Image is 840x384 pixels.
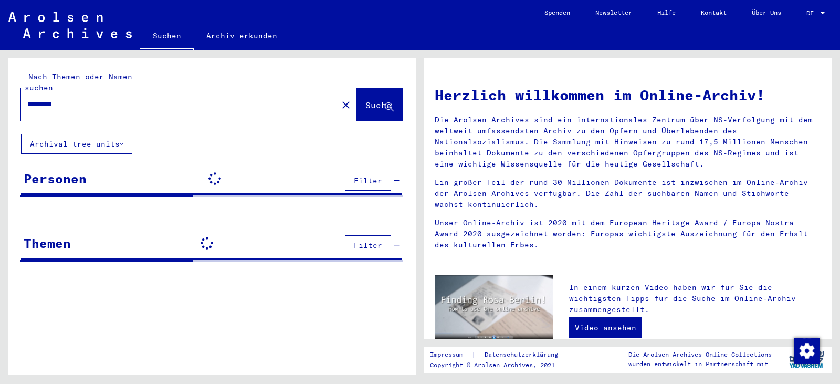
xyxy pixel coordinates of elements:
div: Themen [24,234,71,253]
button: Filter [345,235,391,255]
p: In einem kurzen Video haben wir für Sie die wichtigsten Tipps für die Suche im Online-Archiv zusa... [569,282,822,315]
span: Filter [354,176,382,185]
img: yv_logo.png [787,346,826,372]
button: Filter [345,171,391,191]
div: | [430,349,571,360]
div: Zustimmung ändern [794,338,819,363]
mat-label: Nach Themen oder Namen suchen [25,72,132,92]
button: Clear [335,94,356,115]
p: Die Arolsen Archives Online-Collections [628,350,772,359]
span: DE [806,9,818,17]
div: Personen [24,169,87,188]
a: Archiv erkunden [194,23,290,48]
img: Arolsen_neg.svg [8,12,132,38]
img: video.jpg [435,275,553,339]
p: Die Arolsen Archives sind ein internationales Zentrum über NS-Verfolgung mit dem weltweit umfasse... [435,115,822,170]
a: Datenschutzerklärung [476,349,571,360]
p: Ein großer Teil der rund 30 Millionen Dokumente ist inzwischen im Online-Archiv der Arolsen Archi... [435,177,822,210]
img: Zustimmung ändern [794,338,820,364]
p: Unser Online-Archiv ist 2020 mit dem European Heritage Award / Europa Nostra Award 2020 ausgezeic... [435,217,822,251]
mat-icon: close [340,99,352,111]
h1: Herzlich willkommen im Online-Archiv! [435,84,822,106]
span: Filter [354,241,382,250]
a: Video ansehen [569,317,642,338]
a: Impressum [430,349,471,360]
button: Suche [356,88,403,121]
span: Suche [365,100,392,110]
p: wurden entwickelt in Partnerschaft mit [628,359,772,369]
p: Copyright © Arolsen Archives, 2021 [430,360,571,370]
button: Archival tree units [21,134,132,154]
a: Suchen [140,23,194,50]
